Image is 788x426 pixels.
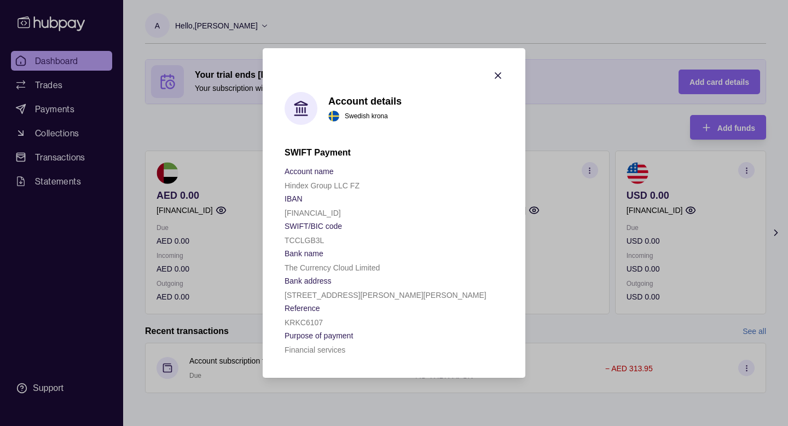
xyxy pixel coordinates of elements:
[285,331,353,340] p: Purpose of payment
[285,277,332,285] p: Bank address
[285,263,380,272] p: The Currency Cloud Limited
[285,318,323,327] p: KRKC6107
[285,222,342,231] p: SWIFT/BIC code
[328,95,402,107] h1: Account details
[285,167,334,176] p: Account name
[285,236,324,245] p: TCCLGB3L
[328,111,339,122] img: se
[285,249,323,258] p: Bank name
[285,209,341,217] p: [FINANCIAL_ID]
[285,304,320,313] p: Reference
[285,147,503,159] h2: SWIFT Payment
[285,346,345,354] p: Financial services
[285,291,486,300] p: [STREET_ADDRESS][PERSON_NAME][PERSON_NAME]
[285,194,303,203] p: IBAN
[345,110,388,122] p: Swedish krona
[285,181,360,190] p: Hindex Group LLC FZ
